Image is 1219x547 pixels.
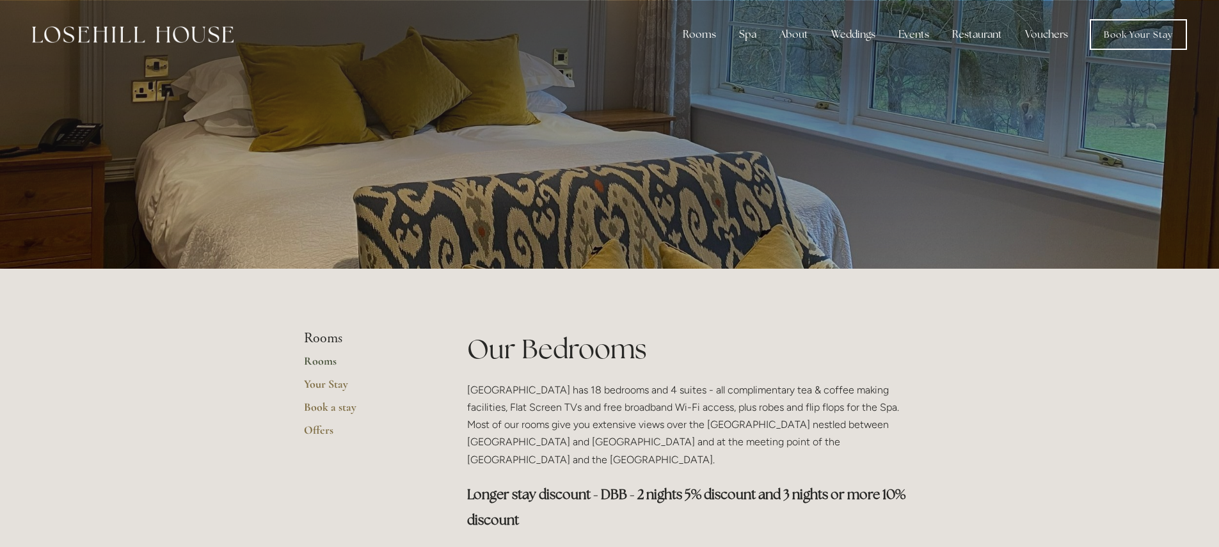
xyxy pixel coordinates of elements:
div: About [769,22,818,47]
strong: Longer stay discount - DBB - 2 nights 5% discount and 3 nights or more 10% discount [467,486,908,528]
a: Book a stay [304,400,426,423]
a: Book Your Stay [1090,19,1187,50]
p: [GEOGRAPHIC_DATA] has 18 bedrooms and 4 suites - all complimentary tea & coffee making facilities... [467,381,916,468]
div: Restaurant [942,22,1012,47]
li: Rooms [304,330,426,347]
div: Spa [729,22,767,47]
img: Losehill House [32,26,234,43]
div: Rooms [673,22,726,47]
a: Offers [304,423,426,446]
h1: Our Bedrooms [467,330,916,368]
a: Rooms [304,354,426,377]
div: Weddings [821,22,886,47]
div: Events [888,22,939,47]
a: Your Stay [304,377,426,400]
a: Vouchers [1015,22,1078,47]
